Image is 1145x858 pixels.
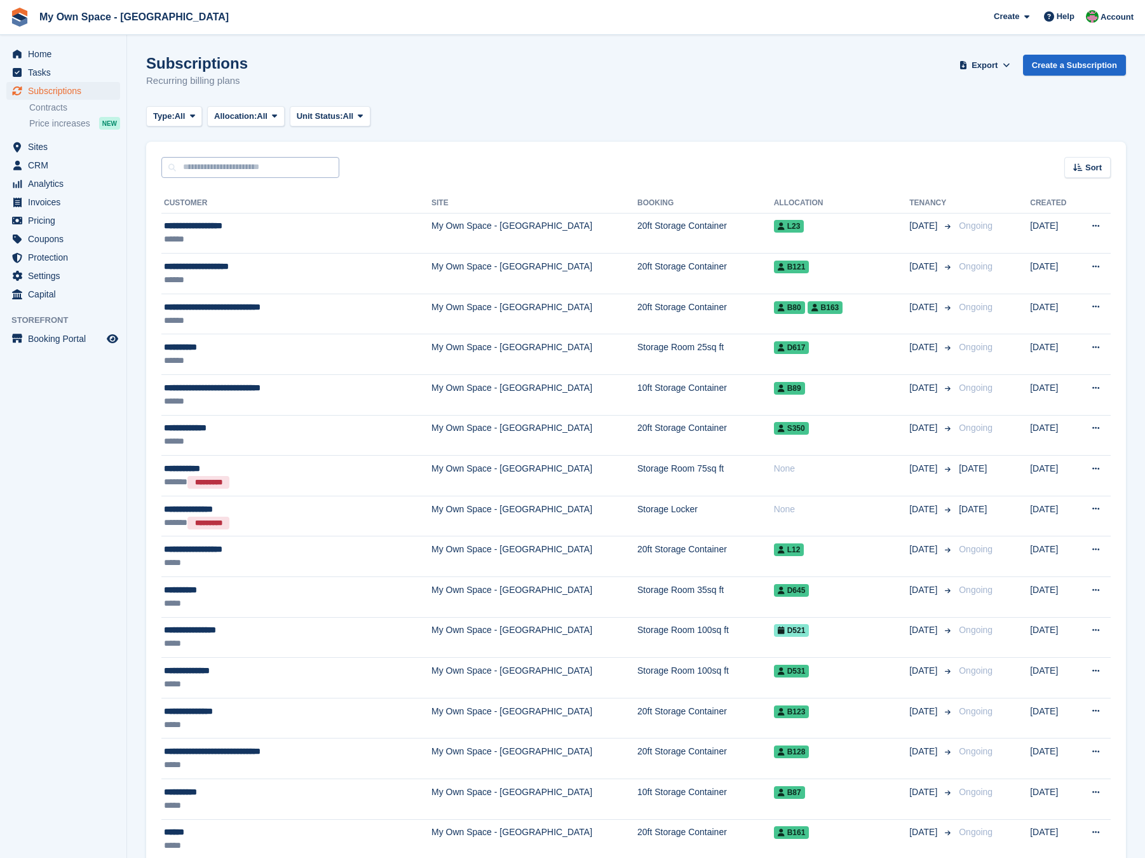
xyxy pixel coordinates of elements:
[909,421,940,435] span: [DATE]
[99,117,120,130] div: NEW
[105,331,120,346] a: Preview store
[909,219,940,233] span: [DATE]
[909,341,940,354] span: [DATE]
[1030,415,1076,456] td: [DATE]
[6,138,120,156] a: menu
[6,175,120,193] a: menu
[28,267,104,285] span: Settings
[637,617,774,658] td: Storage Room 100sq ft
[959,342,993,352] span: Ongoing
[153,110,175,123] span: Type:
[909,503,940,516] span: [DATE]
[6,330,120,348] a: menu
[1030,617,1076,658] td: [DATE]
[146,106,202,127] button: Type: All
[909,583,940,597] span: [DATE]
[959,504,987,514] span: [DATE]
[1030,496,1076,536] td: [DATE]
[637,739,774,779] td: 20ft Storage Container
[431,658,637,698] td: My Own Space - [GEOGRAPHIC_DATA]
[146,55,248,72] h1: Subscriptions
[637,698,774,739] td: 20ft Storage Container
[297,110,343,123] span: Unit Status:
[6,156,120,174] a: menu
[1086,10,1099,23] img: Millie Webb
[431,617,637,658] td: My Own Space - [GEOGRAPHIC_DATA]
[431,536,637,577] td: My Own Space - [GEOGRAPHIC_DATA]
[774,746,810,758] span: B128
[774,261,810,273] span: B121
[6,82,120,100] a: menu
[774,584,810,597] span: D645
[637,334,774,375] td: Storage Room 25sq ft
[637,779,774,820] td: 10ft Storage Container
[29,118,90,130] span: Price increases
[431,496,637,536] td: My Own Space - [GEOGRAPHIC_DATA]
[6,64,120,81] a: menu
[431,193,637,214] th: Site
[959,221,993,231] span: Ongoing
[637,658,774,698] td: Storage Room 100sq ft
[1023,55,1126,76] a: Create a Subscription
[28,82,104,100] span: Subscriptions
[957,55,1013,76] button: Export
[175,110,186,123] span: All
[29,116,120,130] a: Price increases NEW
[637,375,774,416] td: 10ft Storage Container
[972,59,998,72] span: Export
[637,254,774,294] td: 20ft Storage Container
[6,45,120,63] a: menu
[774,382,805,395] span: B89
[637,415,774,456] td: 20ft Storage Container
[431,456,637,496] td: My Own Space - [GEOGRAPHIC_DATA]
[6,212,120,229] a: menu
[29,102,120,114] a: Contracts
[1030,577,1076,618] td: [DATE]
[959,423,993,433] span: Ongoing
[637,456,774,496] td: Storage Room 75sq ft
[431,334,637,375] td: My Own Space - [GEOGRAPHIC_DATA]
[959,585,993,595] span: Ongoing
[28,193,104,211] span: Invoices
[1101,11,1134,24] span: Account
[959,463,987,473] span: [DATE]
[774,220,804,233] span: L23
[1030,375,1076,416] td: [DATE]
[431,415,637,456] td: My Own Space - [GEOGRAPHIC_DATA]
[808,301,843,314] span: B163
[28,330,104,348] span: Booking Portal
[28,285,104,303] span: Capital
[909,462,940,475] span: [DATE]
[637,213,774,254] td: 20ft Storage Container
[909,623,940,637] span: [DATE]
[6,193,120,211] a: menu
[28,230,104,248] span: Coupons
[774,341,810,354] span: D617
[1030,193,1076,214] th: Created
[34,6,234,27] a: My Own Space - [GEOGRAPHIC_DATA]
[637,577,774,618] td: Storage Room 35sq ft
[1030,456,1076,496] td: [DATE]
[1030,254,1076,294] td: [DATE]
[774,503,910,516] div: None
[959,706,993,716] span: Ongoing
[959,383,993,393] span: Ongoing
[431,375,637,416] td: My Own Space - [GEOGRAPHIC_DATA]
[959,787,993,797] span: Ongoing
[1030,779,1076,820] td: [DATE]
[774,543,804,556] span: L12
[257,110,268,123] span: All
[774,826,810,839] span: B161
[207,106,285,127] button: Allocation: All
[290,106,370,127] button: Unit Status: All
[1030,698,1076,739] td: [DATE]
[909,193,954,214] th: Tenancy
[28,212,104,229] span: Pricing
[774,462,910,475] div: None
[774,422,809,435] span: S350
[431,698,637,739] td: My Own Space - [GEOGRAPHIC_DATA]
[1030,536,1076,577] td: [DATE]
[431,739,637,779] td: My Own Space - [GEOGRAPHIC_DATA]
[637,193,774,214] th: Booking
[343,110,354,123] span: All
